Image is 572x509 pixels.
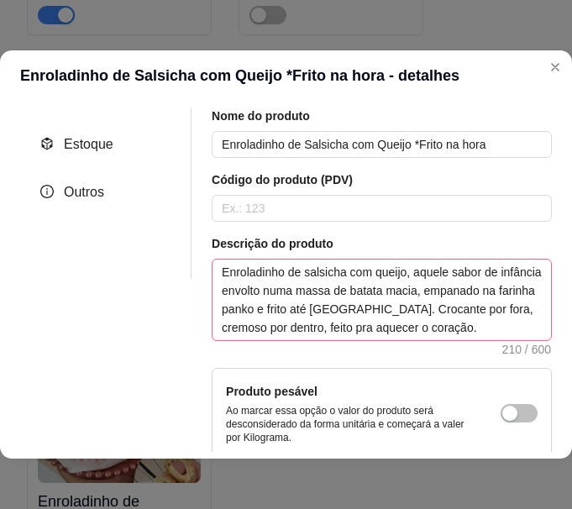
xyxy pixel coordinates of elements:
[212,171,552,188] article: Código do produto (PDV)
[212,108,552,124] article: Nome do produto
[226,385,317,398] label: Produto pesável
[40,185,54,198] span: info-circle
[40,137,54,150] span: code-sandbox
[212,131,552,158] input: Ex.: Hamburguer de costela
[212,235,552,252] article: Descrição do produto
[64,185,104,199] span: Outros
[226,404,467,444] p: Ao marcar essa opção o valor do produto será desconsiderado da forma unitária e começará a valer ...
[542,54,569,81] button: Close
[64,137,113,151] span: Estoque
[212,195,552,222] input: Ex.: 123
[213,260,551,340] textarea: Enroladinho de salsicha com queijo, aquele sabor de infância envolto numa massa de batata macia, ...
